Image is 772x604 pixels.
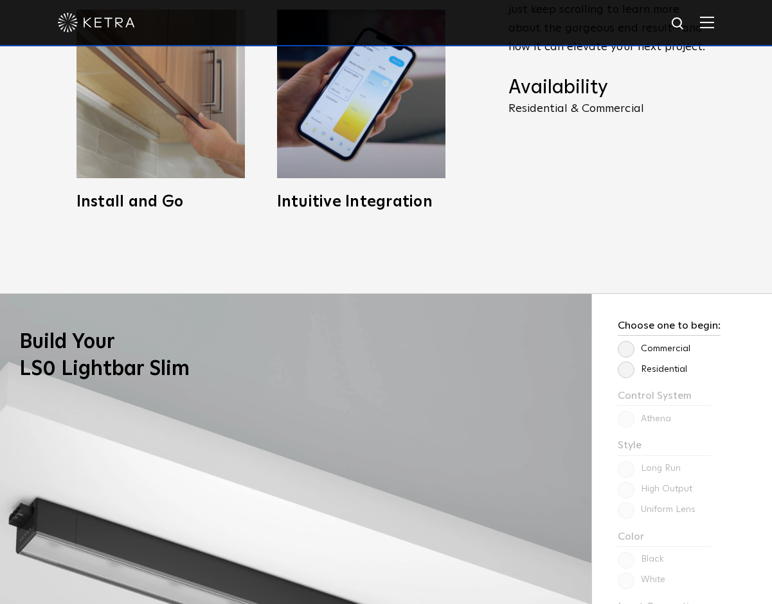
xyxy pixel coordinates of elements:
[277,10,445,178] img: L30_SystemIntegration
[508,76,708,100] h4: Availability
[700,16,714,28] img: Hamburger%20Nav.svg
[618,364,687,375] label: Residential
[58,13,135,32] img: ketra-logo-2019-white
[670,16,687,32] img: search icon
[508,103,708,114] p: Residential & Commercial
[76,10,245,178] img: LS0_Easy_Install
[277,194,445,210] h3: Intuitive Integration
[76,194,245,210] h3: Install and Go
[618,343,690,354] label: Commercial
[618,320,721,336] h3: Choose one to begin:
